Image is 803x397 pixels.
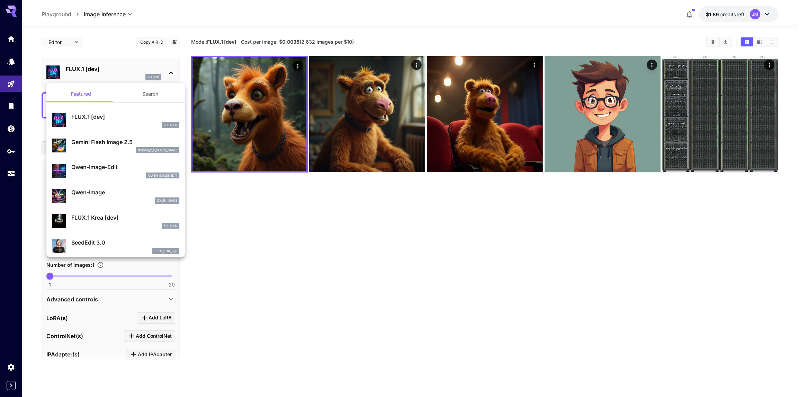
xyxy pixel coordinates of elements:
div: Gemini Flash Image 2.5gemini_2_5_flash_image [52,135,179,156]
p: SeedEdit 3.0 [71,238,179,247]
div: FLUX.1 Krea [dev]FLUX.1 D [52,211,179,232]
p: Gemini Flash Image 2.5 [71,138,179,146]
p: Qwen Image [157,198,177,203]
p: FLUX.1 [dev] [71,113,179,121]
p: FLUX.1 D [164,223,177,228]
p: FLUX.1 D [164,123,177,127]
div: Qwen-ImageQwen Image [52,185,179,206]
button: Featured [46,86,116,102]
p: Qwen-Image [71,188,179,196]
div: SeedEdit 3.0seed_edit_3_0 [52,236,179,257]
p: FLUX.1 Krea [dev] [71,213,179,222]
div: Qwen-Image-Editqwen_image_edit [52,160,179,181]
p: Qwen-Image-Edit [71,163,179,171]
p: qwen_image_edit [148,173,177,178]
p: seed_edit_3_0 [154,249,177,254]
p: gemini_2_5_flash_image [138,148,177,153]
button: Search [116,86,185,102]
div: FLUX.1 [dev]FLUX.1 D [52,110,179,131]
